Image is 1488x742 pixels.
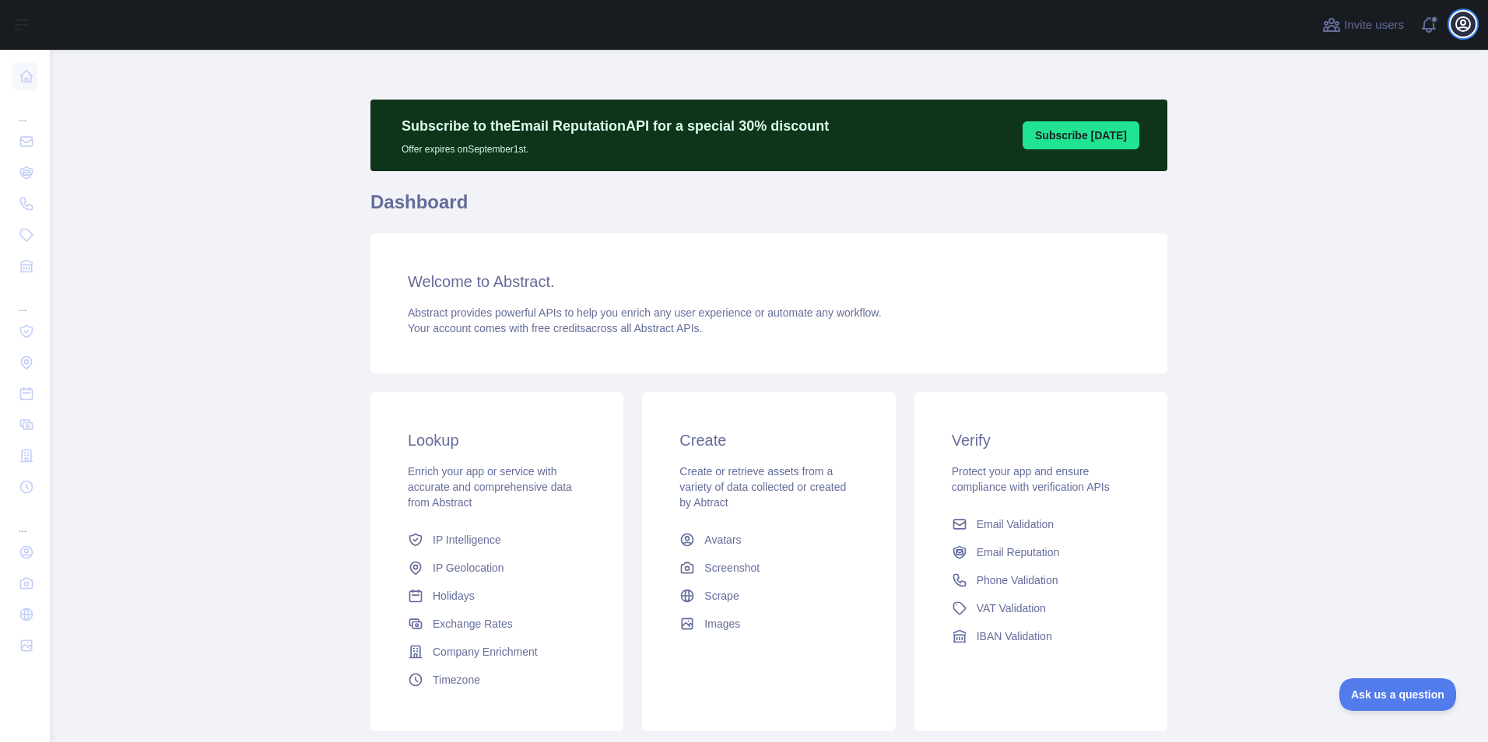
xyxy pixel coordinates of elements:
a: Avatars [673,526,864,554]
div: ... [12,504,37,535]
a: IP Intelligence [402,526,592,554]
div: ... [12,93,37,124]
a: IP Geolocation [402,554,592,582]
span: Invite users [1344,16,1404,34]
a: Images [673,610,864,638]
span: Timezone [433,672,480,688]
iframe: Toggle Customer Support [1339,678,1457,711]
span: Company Enrichment [433,644,538,660]
span: Screenshot [704,560,760,576]
a: Company Enrichment [402,638,592,666]
span: Email Validation [977,516,1054,532]
span: Exchange Rates [433,616,513,632]
span: Holidays [433,588,475,604]
h1: Dashboard [370,190,1167,227]
h3: Create [679,429,858,451]
span: Create or retrieve assets from a variety of data collected or created by Abtract [679,465,846,509]
div: ... [12,283,37,314]
a: Phone Validation [946,566,1136,594]
span: Email Reputation [977,544,1060,560]
span: Protect your app and ensure compliance with verification APIs [952,465,1110,493]
span: IBAN Validation [977,628,1052,644]
a: Screenshot [673,554,864,582]
button: Invite users [1319,12,1407,37]
button: Subscribe [DATE] [1023,121,1139,149]
span: IP Geolocation [433,560,504,576]
span: free credits [532,322,585,334]
p: Offer expires on September 1st. [402,137,829,156]
a: IBAN Validation [946,622,1136,650]
a: VAT Validation [946,594,1136,622]
h3: Welcome to Abstract. [408,271,1130,292]
span: Your account comes with across all Abstract APIs. [408,322,702,334]
a: Scrape [673,582,864,610]
a: Email Validation [946,510,1136,538]
span: Abstract provides powerful APIs to help you enrich any user experience or automate any workflow. [408,306,882,319]
a: Timezone [402,666,592,694]
span: Enrich your app or service with accurate and comprehensive data from Abstract [408,465,572,509]
a: Email Reputation [946,538,1136,566]
h3: Lookup [408,429,586,451]
span: Scrape [704,588,739,604]
span: VAT Validation [977,600,1046,616]
span: IP Intelligence [433,532,501,548]
span: Phone Validation [977,572,1058,588]
span: Images [704,616,740,632]
a: Exchange Rates [402,610,592,638]
span: Avatars [704,532,741,548]
a: Holidays [402,582,592,610]
p: Subscribe to the Email Reputation API for a special 30 % discount [402,115,829,137]
h3: Verify [952,429,1130,451]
